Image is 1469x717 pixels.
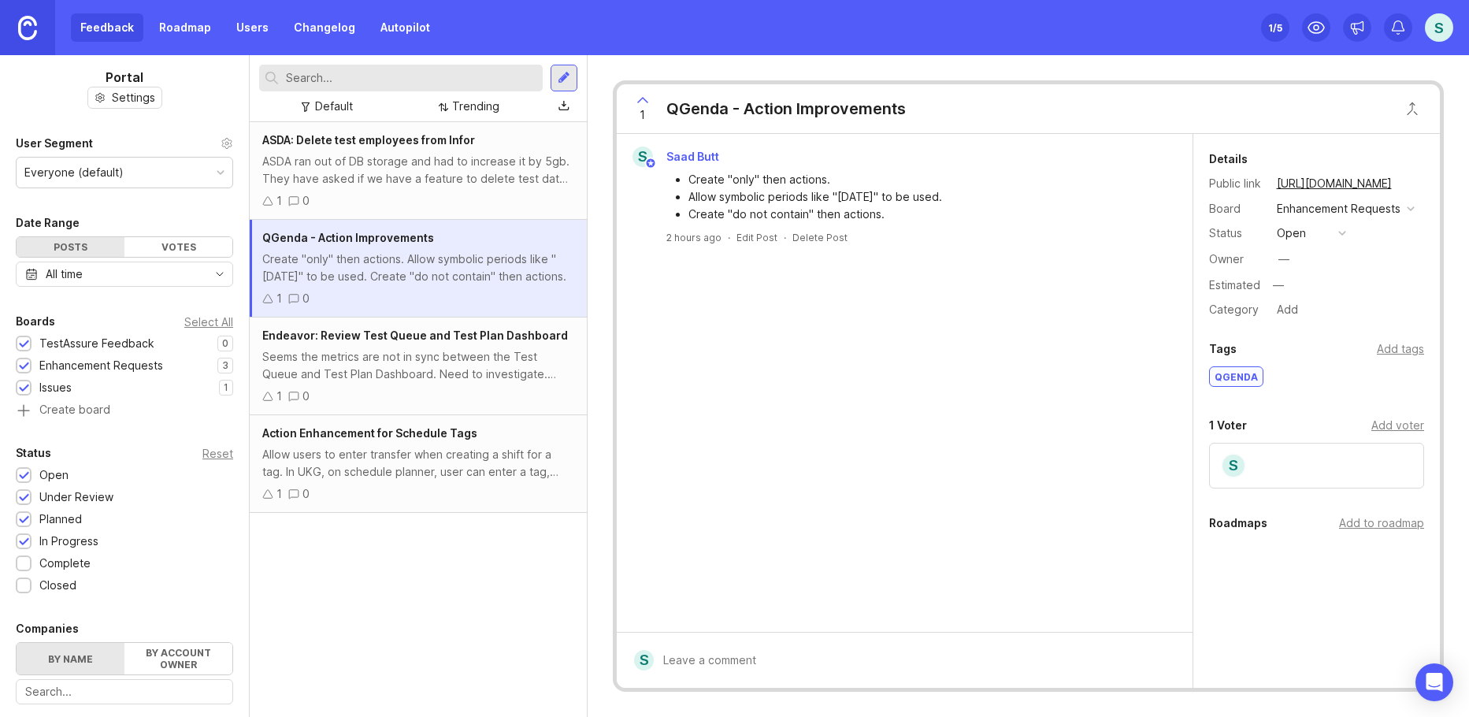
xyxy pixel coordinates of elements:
[184,318,233,326] div: Select All
[302,192,310,210] div: 0
[302,290,310,307] div: 0
[640,106,645,124] span: 1
[262,133,475,147] span: ASDA: Delete test employees from Infor
[736,231,777,244] div: Edit Post
[112,90,155,106] span: Settings
[1415,663,1453,701] div: Open Intercom Messenger
[250,122,587,220] a: ASDA: Delete test employees from InforASDA ran out of DB storage and had to increase it by 5gb. T...
[224,381,228,394] p: 1
[124,643,232,674] label: By account owner
[39,489,113,506] div: Under Review
[666,150,719,163] span: Saad Butt
[1209,175,1264,192] div: Public link
[728,231,730,244] div: ·
[666,231,722,244] a: 2 hours ago
[276,485,282,503] div: 1
[1268,275,1289,295] div: —
[302,388,310,405] div: 0
[87,87,162,109] button: Settings
[16,444,51,463] div: Status
[150,13,221,42] a: Roadmap
[39,357,163,374] div: Enhancement Requests
[1209,251,1264,268] div: Owner
[16,214,80,232] div: Date Range
[634,650,654,671] div: S
[1209,514,1267,533] div: Roadmaps
[262,231,434,244] span: QGenda - Action Improvements
[1268,17,1282,39] div: 1 /5
[1209,200,1264,217] div: Board
[227,13,278,42] a: Users
[1371,417,1424,434] div: Add voter
[792,231,848,244] div: Delete Post
[1209,280,1260,291] div: Estimated
[262,426,477,440] span: Action Enhancement for Schedule Tags
[16,619,79,638] div: Companies
[688,206,1161,223] li: Create "do not contain" then actions.
[784,231,786,244] div: ·
[262,153,574,188] div: ASDA ran out of DB storage and had to increase it by 5gb. They have asked if we have a feature to...
[39,335,154,352] div: TestAssure Feedback
[1277,200,1400,217] div: Enhancement Requests
[302,485,310,503] div: 0
[284,13,365,42] a: Changelog
[250,318,587,415] a: Endeavor: Review Test Queue and Test Plan DashboardSeems the metrics are not in sync between the ...
[222,359,228,372] p: 3
[1209,416,1247,435] div: 1 Voter
[262,251,574,285] div: Create "only" then actions. Allow symbolic periods like "[DATE]" to be used. Create "do not conta...
[276,192,282,210] div: 1
[124,237,232,257] div: Votes
[1264,299,1303,320] a: Add
[17,237,124,257] div: Posts
[1209,301,1264,318] div: Category
[688,171,1161,188] li: Create "only" then actions.
[207,268,232,280] svg: toggle icon
[371,13,440,42] a: Autopilot
[250,415,587,513] a: Action Enhancement for Schedule TagsAllow users to enter transfer when creating a shift for a tag...
[1425,13,1453,42] button: S
[262,348,574,383] div: Seems the metrics are not in sync between the Test Queue and Test Plan Dashboard. Need to investi...
[1261,13,1289,42] button: 1/5
[222,337,228,350] p: 0
[24,164,124,181] div: Everyone (default)
[632,147,653,167] div: S
[1209,225,1264,242] div: Status
[688,188,1161,206] li: Allow symbolic periods like "[DATE]" to be used.
[262,446,574,481] div: Allow users to enter transfer when creating a shift for a tag. In UKG, on schedule planner, user ...
[16,134,93,153] div: User Segment
[315,98,353,115] div: Default
[18,16,37,40] img: Canny Home
[1339,515,1424,532] div: Add to roadmap
[202,449,233,458] div: Reset
[16,404,233,418] a: Create board
[1277,225,1306,242] div: open
[644,158,656,169] img: member badge
[250,220,587,318] a: QGenda - Action ImprovementsCreate "only" then actions. Allow symbolic periods like "[DATE]" to b...
[39,466,69,484] div: Open
[276,388,282,405] div: 1
[1209,150,1248,169] div: Details
[276,290,282,307] div: 1
[262,329,568,342] span: Endeavor: Review Test Queue and Test Plan Dashboard
[1272,173,1397,194] a: [URL][DOMAIN_NAME]
[46,266,83,283] div: All time
[25,683,224,700] input: Search...
[1209,340,1237,358] div: Tags
[39,533,98,550] div: In Progress
[16,312,55,331] div: Boards
[39,511,82,528] div: Planned
[39,379,72,396] div: Issues
[1377,340,1424,358] div: Add tags
[1210,367,1263,386] div: QGenda
[666,98,906,120] div: QGenda - Action Improvements
[1397,93,1428,124] button: Close button
[39,555,91,572] div: Complete
[106,68,143,87] h1: Portal
[39,577,76,594] div: Closed
[286,69,536,87] input: Search...
[17,643,124,674] label: By name
[1278,251,1289,268] div: —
